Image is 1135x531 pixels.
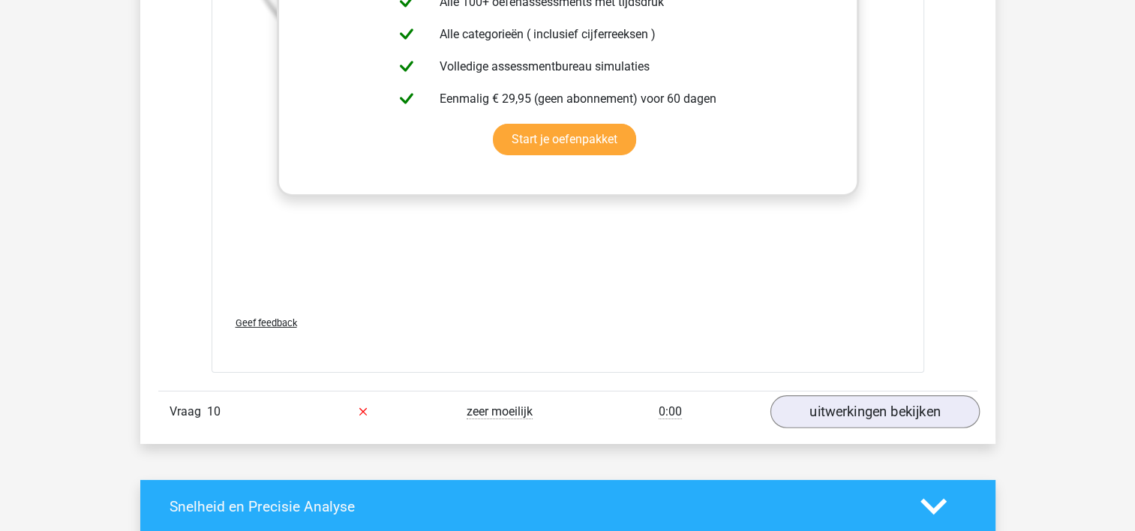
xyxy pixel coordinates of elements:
span: 10 [207,404,221,418]
a: uitwerkingen bekijken [770,395,979,428]
span: Geef feedback [236,317,297,328]
span: Vraag [170,403,207,421]
a: Start je oefenpakket [493,124,636,155]
span: zeer moeilijk [467,404,533,419]
h4: Snelheid en Precisie Analyse [170,498,898,515]
span: 0:00 [659,404,682,419]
